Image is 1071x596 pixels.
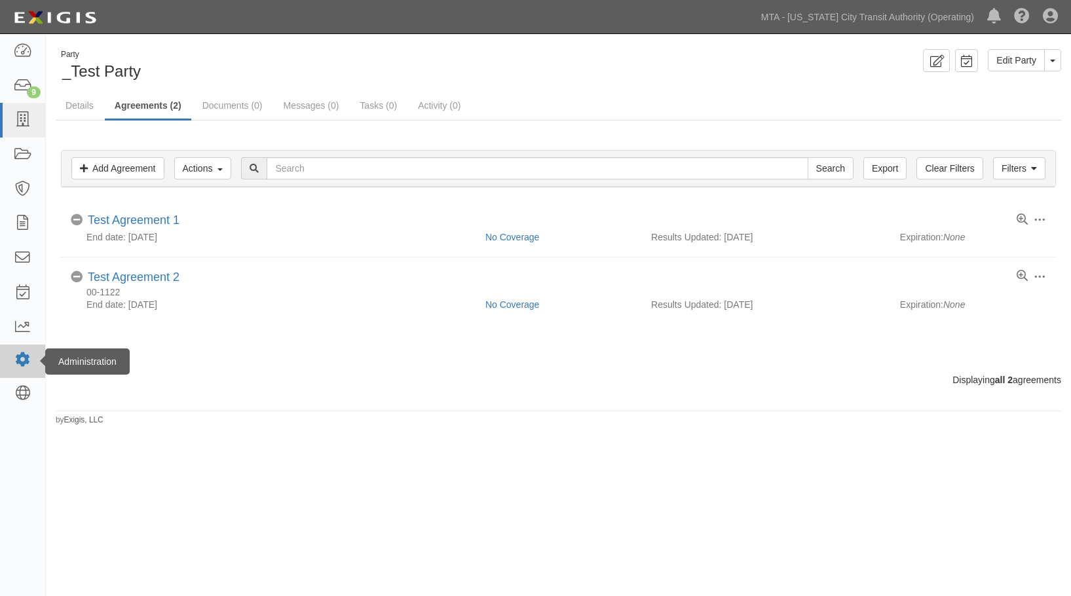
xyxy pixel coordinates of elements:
i: No Coverage [71,271,83,283]
div: Expiration: [900,231,1046,244]
input: Search [808,157,854,179]
a: Documents (0) [193,92,272,119]
div: 9 [27,86,41,98]
a: Edit Party [988,49,1045,71]
a: Add Agreement [71,157,164,179]
a: Clear Filters [916,157,983,179]
div: Expiration: [900,298,1046,311]
span: _Test Party [62,62,141,80]
span: Actions [183,163,213,174]
a: No Coverage [485,232,540,242]
div: Results Updated: [DATE] [651,231,880,244]
a: Details [56,92,103,119]
div: Party [61,49,141,60]
a: Messages (0) [274,92,349,119]
small: by [56,415,103,426]
em: None [943,299,965,310]
a: Test Agreement 1 [88,214,179,227]
input: Search [267,157,808,179]
div: Test Agreement 2 [88,270,179,285]
div: Results Updated: [DATE] [651,298,880,311]
a: Activity (0) [408,92,470,119]
a: Filters [993,157,1045,179]
a: Exigis, LLC [64,415,103,424]
i: No Coverage [71,214,83,226]
div: Test Agreement 1 [88,214,179,228]
div: End date: [DATE] [71,231,476,244]
a: Agreements (2) [105,92,191,121]
a: MTA - [US_STATE] City Transit Authority (Operating) [755,4,981,30]
img: Logo [10,6,100,29]
b: all 2 [995,375,1013,385]
div: 00-1122 [71,287,1046,298]
a: View results summary [1017,270,1028,282]
em: None [943,232,965,242]
a: Export [863,157,907,179]
button: Actions [174,157,232,179]
div: Displaying agreements [46,373,1071,386]
i: Help Center - Complianz [1014,9,1030,25]
div: _Test Party [56,49,549,83]
div: End date: [DATE] [71,298,476,311]
a: Test Agreement 2 [88,270,179,284]
a: Tasks (0) [350,92,407,119]
a: View results summary [1017,214,1028,226]
a: No Coverage [485,299,540,310]
div: Administration [45,348,130,375]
